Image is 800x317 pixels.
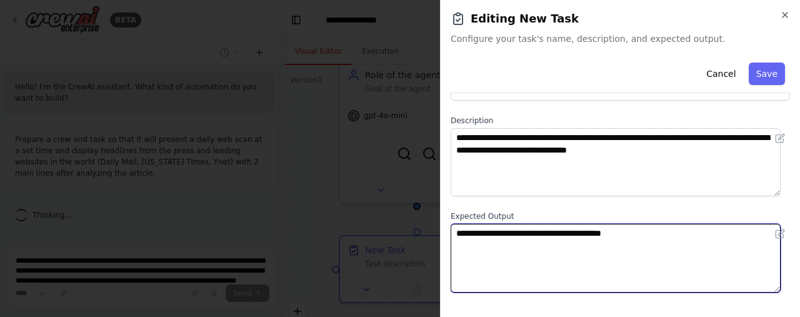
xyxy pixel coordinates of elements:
[451,211,790,221] label: Expected Output
[451,116,790,126] label: Description
[772,226,787,241] button: Open in editor
[451,33,790,45] span: Configure your task's name, description, and expected output.
[699,63,743,85] button: Cancel
[749,63,785,85] button: Save
[451,10,790,28] h2: Editing New Task
[772,131,787,146] button: Open in editor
